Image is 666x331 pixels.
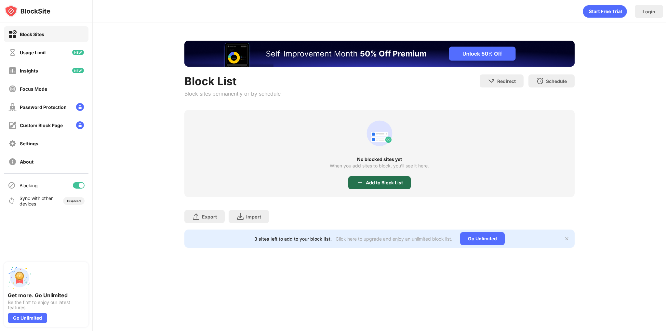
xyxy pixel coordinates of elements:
img: sync-icon.svg [8,197,16,205]
iframe: Banner [184,41,575,67]
div: Block Sites [20,32,44,37]
div: Blocking [20,183,38,188]
div: Sync with other devices [20,195,53,206]
div: Redirect [497,78,516,84]
div: Import [246,214,261,219]
img: push-unlimited.svg [8,266,31,289]
div: Disabled [67,199,81,203]
div: Insights [20,68,38,73]
img: new-icon.svg [72,68,84,73]
img: password-protection-off.svg [8,103,17,111]
img: customize-block-page-off.svg [8,121,17,129]
div: Go Unlimited [8,313,47,323]
img: about-off.svg [8,158,17,166]
div: Usage Limit [20,50,46,55]
div: Settings [20,141,38,146]
div: Export [202,214,217,219]
img: x-button.svg [564,236,569,241]
img: settings-off.svg [8,139,17,148]
div: Schedule [546,78,567,84]
div: Block sites permanently or by schedule [184,90,281,97]
img: new-icon.svg [72,50,84,55]
div: Click here to upgrade and enjoy an unlimited block list. [336,236,452,242]
img: lock-menu.svg [76,103,84,111]
img: blocking-icon.svg [8,181,16,189]
div: No blocked sites yet [184,157,575,162]
div: When you add sites to block, you’ll see it here. [330,163,429,168]
img: logo-blocksite.svg [5,5,50,18]
div: 3 sites left to add to your block list. [254,236,332,242]
div: Be the first to enjoy our latest features [8,300,85,310]
div: animation [364,118,395,149]
div: Go Unlimited [460,232,505,245]
div: Password Protection [20,104,67,110]
div: animation [583,5,627,18]
div: Custom Block Page [20,123,63,128]
div: Add to Block List [366,180,403,185]
div: Login [643,9,655,14]
div: About [20,159,33,165]
div: Focus Mode [20,86,47,92]
img: insights-off.svg [8,67,17,75]
div: Block List [184,74,281,88]
img: block-on.svg [8,30,17,38]
img: lock-menu.svg [76,121,84,129]
img: focus-off.svg [8,85,17,93]
div: Get more. Go Unlimited [8,292,85,298]
img: time-usage-off.svg [8,48,17,57]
